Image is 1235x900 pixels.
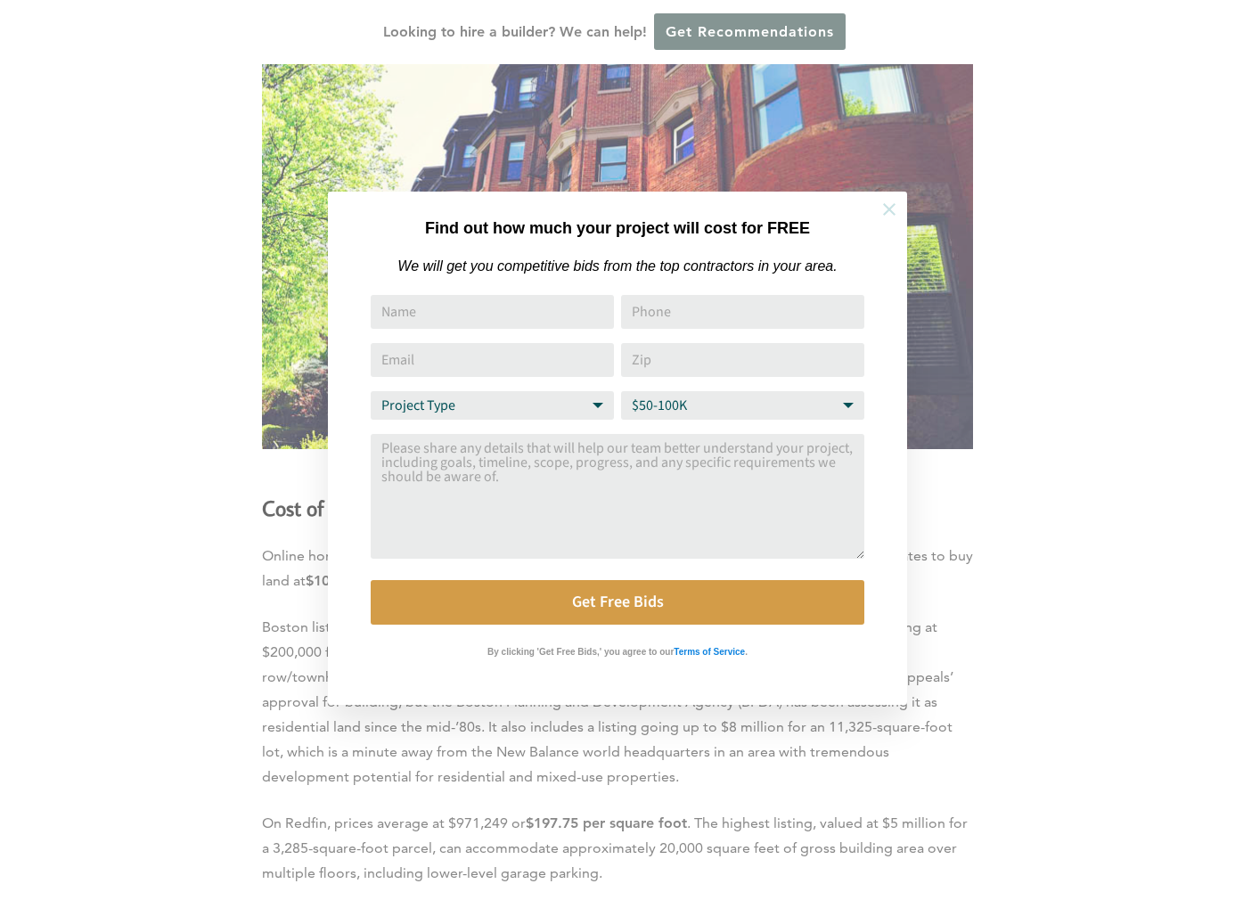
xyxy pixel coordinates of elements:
select: Project Type [371,391,614,420]
input: Name [371,295,614,329]
button: Close [858,178,920,241]
input: Zip [621,343,864,377]
strong: Find out how much your project will cost for FREE [425,219,810,237]
textarea: Comment or Message [371,434,864,559]
input: Phone [621,295,864,329]
iframe: Drift Widget Chat Controller [893,772,1214,879]
em: We will get you competitive bids from the top contractors in your area. [397,258,837,274]
strong: By clicking 'Get Free Bids,' you agree to our [487,647,674,657]
strong: Terms of Service [674,647,745,657]
strong: . [745,647,748,657]
select: Budget Range [621,391,864,420]
button: Get Free Bids [371,580,864,625]
a: Terms of Service [674,642,745,658]
input: Email Address [371,343,614,377]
